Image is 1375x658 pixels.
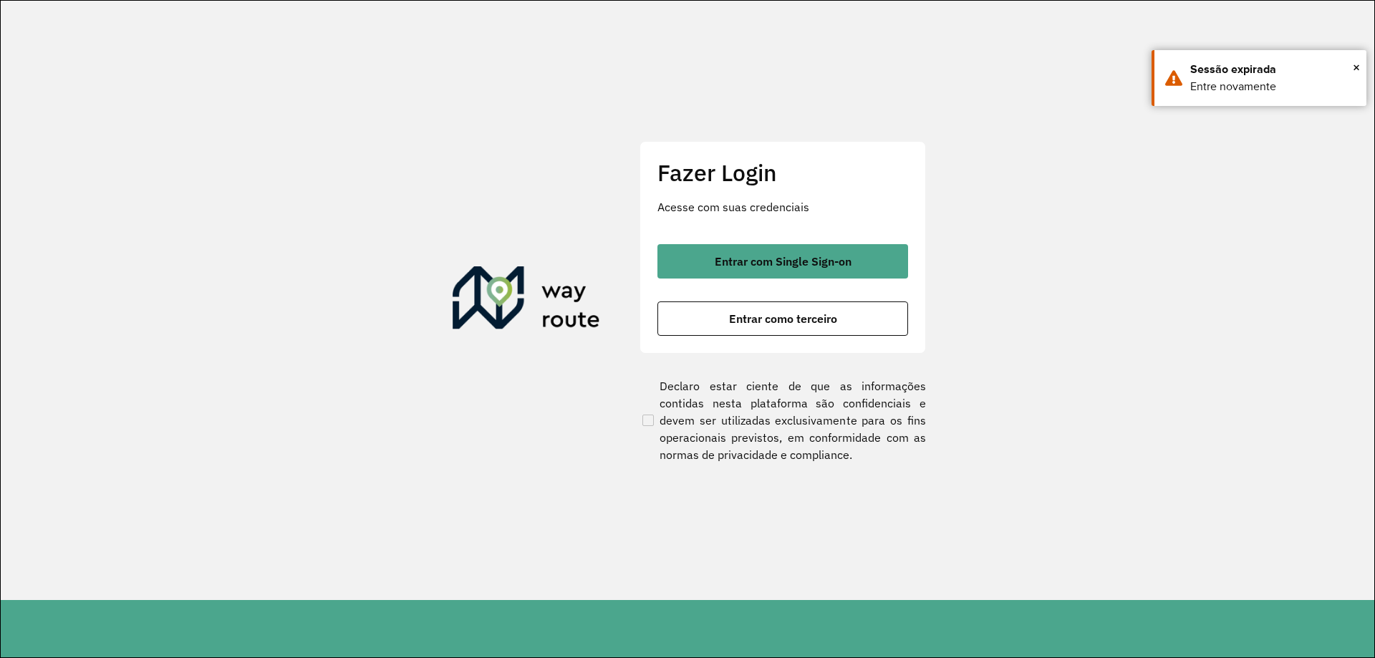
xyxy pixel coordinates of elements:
p: Acesse com suas credenciais [657,198,908,216]
span: × [1353,57,1360,78]
button: button [657,244,908,279]
span: Entrar com Single Sign-on [715,256,851,267]
h2: Fazer Login [657,159,908,186]
button: Close [1353,57,1360,78]
div: Sessão expirada [1190,61,1356,78]
div: Entre novamente [1190,78,1356,95]
button: button [657,301,908,336]
label: Declaro estar ciente de que as informações contidas nesta plataforma são confidenciais e devem se... [640,377,926,463]
img: Roteirizador AmbevTech [453,266,600,335]
span: Entrar como terceiro [729,313,837,324]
